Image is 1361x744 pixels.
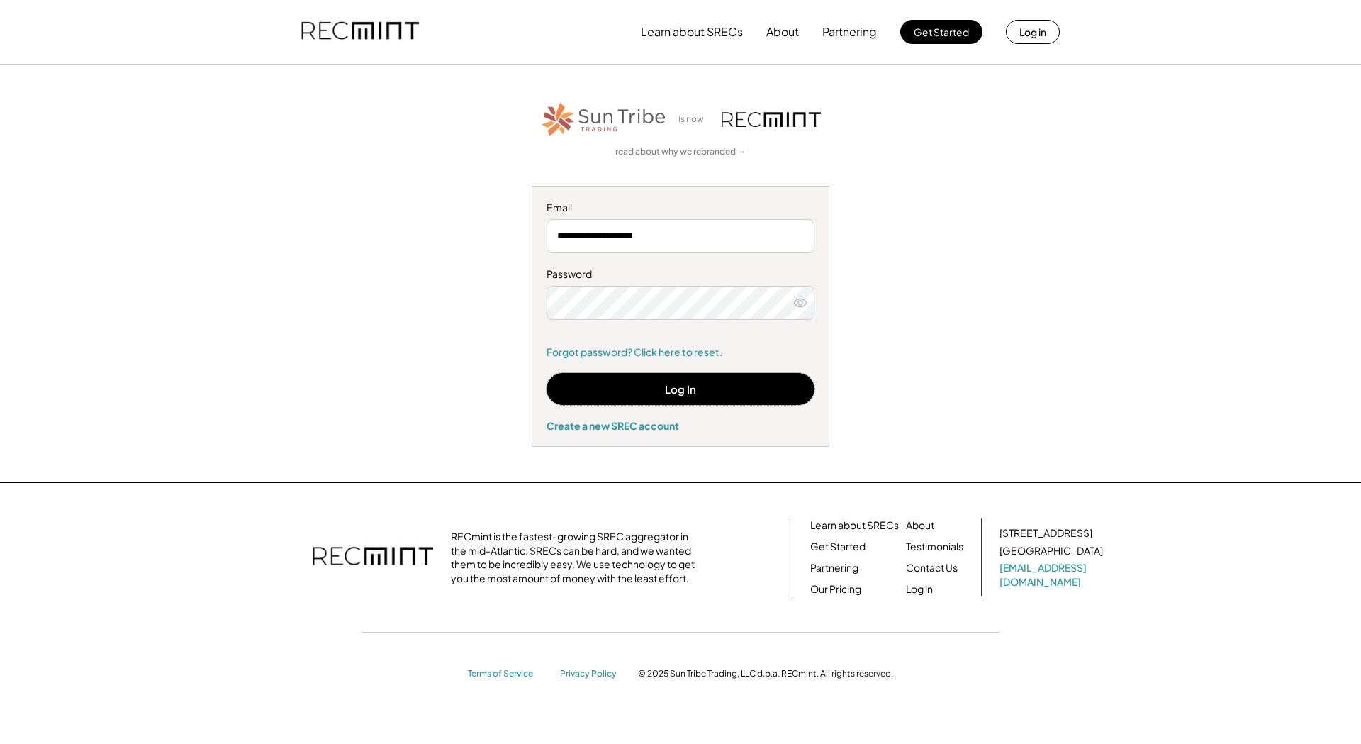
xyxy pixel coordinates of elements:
[540,100,668,139] img: STT_Horizontal_Logo%2B-%2BColor.png
[547,267,814,282] div: Password
[810,540,866,554] a: Get Started
[547,419,814,432] div: Create a new SREC account
[810,582,861,596] a: Our Pricing
[641,18,743,46] button: Learn about SRECs
[906,540,963,554] a: Testimonials
[766,18,799,46] button: About
[810,518,899,533] a: Learn about SRECs
[1006,20,1060,44] button: Log in
[906,561,958,575] a: Contact Us
[547,345,814,360] a: Forgot password? Click here to reset.
[675,113,715,126] div: is now
[906,518,934,533] a: About
[560,668,624,680] a: Privacy Policy
[301,8,419,56] img: recmint-logotype%403x.png
[547,201,814,215] div: Email
[722,112,821,127] img: recmint-logotype%403x.png
[547,373,814,405] button: Log In
[999,561,1106,589] a: [EMAIL_ADDRESS][DOMAIN_NAME]
[468,668,546,680] a: Terms of Service
[999,526,1092,540] div: [STREET_ADDRESS]
[451,530,702,585] div: RECmint is the fastest-growing SREC aggregator in the mid-Atlantic. SRECs can be hard, and we wan...
[900,20,982,44] button: Get Started
[638,668,893,679] div: © 2025 Sun Tribe Trading, LLC d.b.a. RECmint. All rights reserved.
[999,544,1103,558] div: [GEOGRAPHIC_DATA]
[822,18,877,46] button: Partnering
[810,561,858,575] a: Partnering
[615,146,746,158] a: read about why we rebranded →
[313,533,433,582] img: recmint-logotype%403x.png
[906,582,933,596] a: Log in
